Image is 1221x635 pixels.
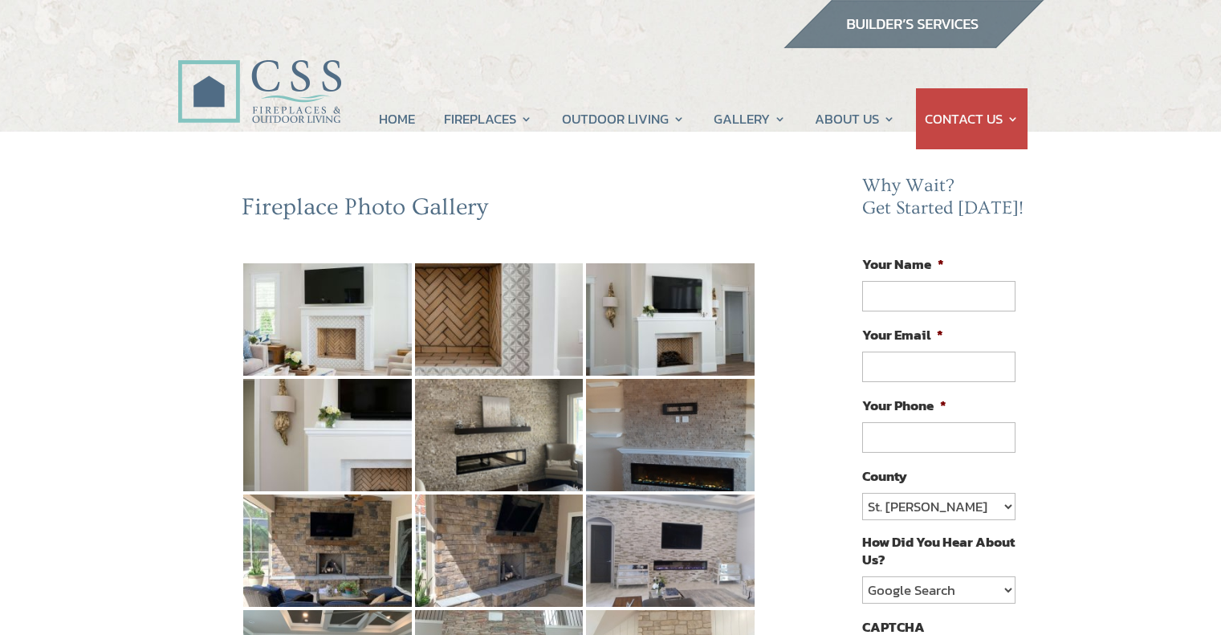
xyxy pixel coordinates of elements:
[586,495,755,607] img: 9
[243,495,412,607] img: 7
[562,88,685,149] a: OUTDOOR LIVING
[243,263,412,376] img: 1
[415,379,584,491] img: 5
[925,88,1019,149] a: CONTACT US
[815,88,895,149] a: ABOUT US
[783,33,1044,54] a: builder services construction supply
[862,397,946,414] label: Your Phone
[242,193,757,230] h2: Fireplace Photo Gallery
[415,263,584,376] img: 2
[444,88,532,149] a: FIREPLACES
[415,495,584,607] img: 8
[862,326,943,344] label: Your Email
[714,88,786,149] a: GALLERY
[862,533,1015,568] label: How Did You Hear About Us?
[379,88,415,149] a: HOME
[586,263,755,376] img: 3
[243,379,412,491] img: 4
[862,467,907,485] label: County
[586,379,755,491] img: 6
[862,255,944,273] label: Your Name
[177,15,341,132] img: CSS Fireplaces & Outdoor Living (Formerly Construction Solutions & Supply)- Jacksonville Ormond B...
[862,175,1028,227] h2: Why Wait? Get Started [DATE]!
